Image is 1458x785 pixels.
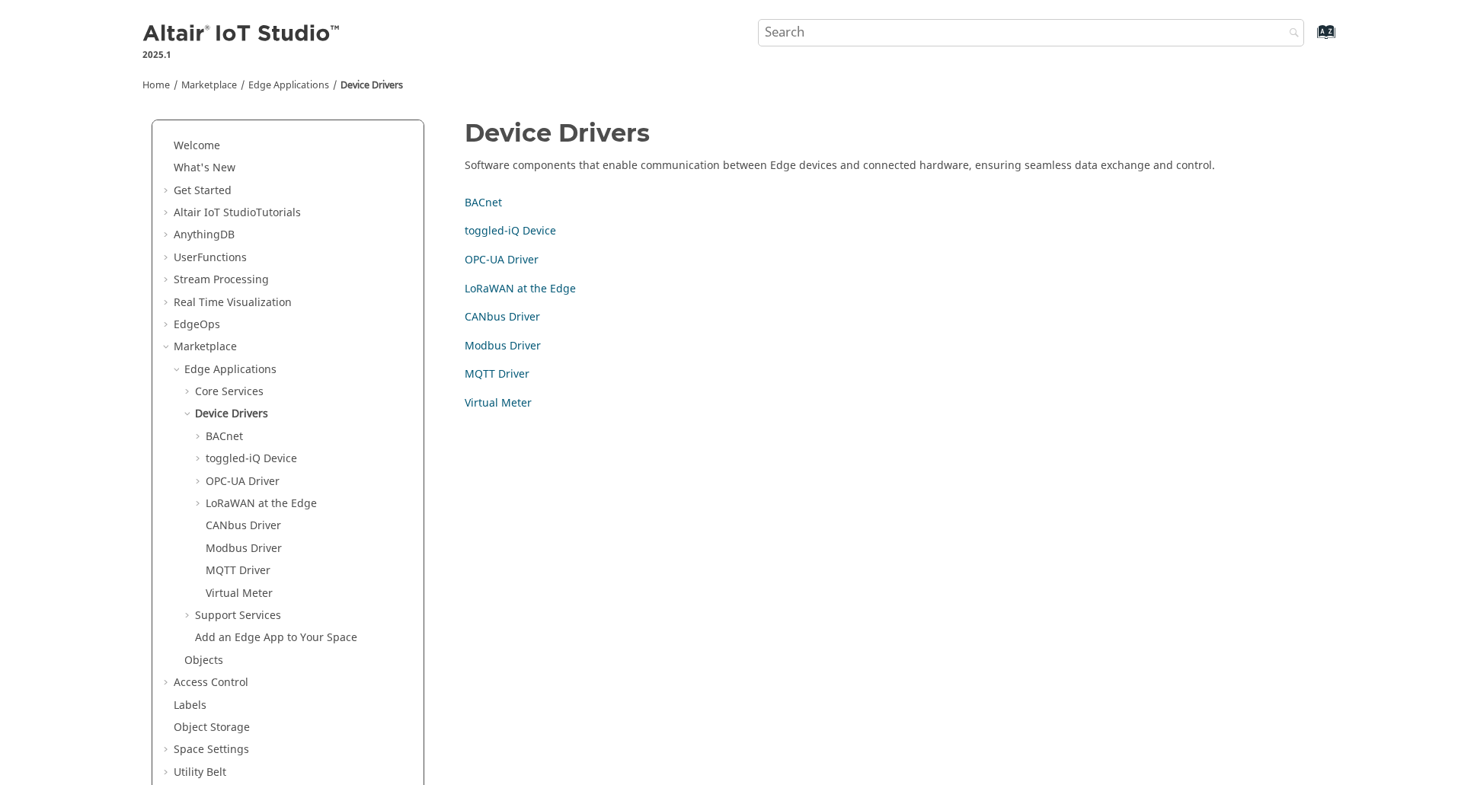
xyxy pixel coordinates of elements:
span: Expand LoRaWAN at the Edge [193,496,206,512]
a: Altair IoT StudioTutorials [174,205,301,221]
span: Altair IoT Studio [174,205,256,221]
a: Access Control [174,675,248,691]
a: Real Time Visualization [174,295,292,311]
a: OPC-UA Driver [465,252,539,268]
span: Expand UserFunctions [161,250,174,266]
a: LoRaWAN at the Edge [465,281,576,297]
a: BACnet [206,429,243,445]
a: Virtual Meter [206,586,273,602]
a: Marketplace [181,78,237,92]
a: Welcome [174,138,220,154]
a: Modbus Driver [465,338,541,354]
a: Add an Edge App to Your Space [195,630,357,646]
a: Home [142,78,170,92]
span: Expand Utility Belt [161,765,174,780]
span: Expand Access Control [161,675,174,691]
span: Expand toggled-iQ Device [193,452,206,467]
a: MQTT Driver [465,366,529,382]
a: Device Drivers [341,78,403,92]
a: CANbus Driver [206,518,281,534]
span: Expand Support Services [183,608,195,624]
a: Labels [174,697,206,713]
a: EdgeOps [174,317,220,333]
span: Collapse Edge Applications [172,362,184,378]
span: Expand Space Settings [161,742,174,758]
span: Expand BACnet [193,429,206,445]
span: Collapse Marketplace [161,340,174,355]
a: Space Settings [174,742,249,758]
a: Support Services [195,608,281,624]
input: Search query [758,19,1305,46]
a: AnythingDB [174,227,235,243]
a: Edge Applications [248,78,329,92]
a: Utility Belt [174,764,226,780]
a: Virtual Meter [465,395,532,411]
a: Stream Processing [174,272,269,288]
a: Marketplace [174,339,237,355]
span: Collapse Device Drivers [183,407,195,422]
span: Expand Core Services [183,385,195,400]
h1: Device Drivers [465,120,1306,146]
a: What's New [174,160,235,176]
span: Expand Altair IoT StudioTutorials [161,206,174,221]
span: Functions [197,250,247,266]
span: Expand OPC-UA Driver [193,474,206,490]
img: Altair IoT Studio [142,22,342,46]
a: toggled-iQ Device [206,451,297,467]
button: Search [1269,19,1312,49]
span: Expand Real Time Visualization [161,295,174,311]
nav: Child Links [465,192,1290,421]
a: Core Services [195,384,264,400]
a: Get Started [174,183,232,199]
span: Expand Get Started [161,183,174,199]
a: CANbus Driver [465,309,540,325]
a: Edge Applications [184,362,277,378]
a: Modbus Driver [206,541,282,557]
a: BACnet [465,195,502,211]
a: Device Drivers [195,406,268,422]
a: toggled-iQ Device [465,223,556,239]
a: LoRaWAN at the Edge [206,496,317,512]
span: Expand Stream Processing [161,273,174,288]
a: Go to index terms page [1293,31,1327,47]
a: MQTT Driver [206,563,270,579]
a: Object Storage [174,720,250,736]
a: UserFunctions [174,250,247,266]
span: Expand AnythingDB [161,228,174,243]
p: 2025.1 [142,48,342,62]
nav: Tools [120,65,1338,98]
p: Software components that enable communication between Edge devices and connected hardware, ensuri... [465,158,1306,174]
a: Objects [184,653,223,669]
span: Expand EdgeOps [161,318,174,333]
a: OPC-UA Driver [206,474,280,490]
